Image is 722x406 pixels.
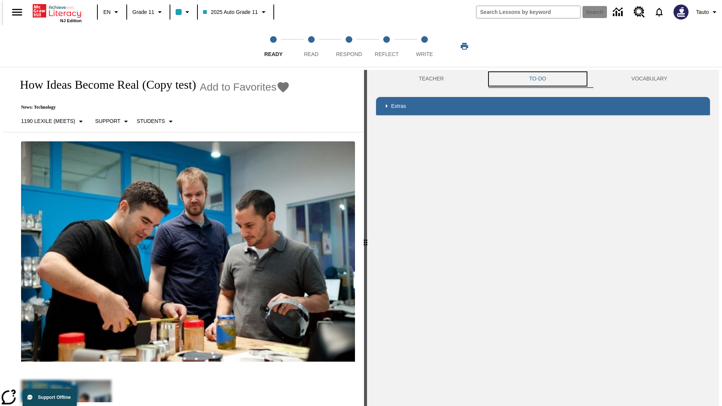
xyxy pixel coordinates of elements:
[38,395,71,400] span: Support Offline
[23,389,77,406] button: Support Offline
[416,51,433,57] span: Write
[304,51,319,57] span: Read
[364,70,367,406] div: Press Enter or Spacebar and then press right and left arrow keys to move the slider
[60,18,82,23] span: NJ Edition
[12,105,290,110] p: News: Technology
[365,26,408,67] button: Reflect step 4 of 5
[336,51,362,57] span: Respond
[696,8,709,16] span: Tauto
[589,70,710,88] button: VOCABULARY
[289,26,333,67] button: Read step 2 of 5
[327,26,371,67] button: Respond step 3 of 5
[649,2,669,22] a: Notifications
[132,8,154,16] span: Grade 11
[203,8,258,16] span: 2025 Auto Grade 11
[18,115,88,128] button: Select Lexile, 1190 Lexile (Meets)
[629,2,649,22] a: Resource Center, Will open in new tab
[252,26,295,67] button: Ready step 1 of 5
[376,97,710,115] div: Extras
[200,81,276,93] span: Add to Favorites
[12,78,196,92] h1: How Ideas Become Real (Copy test)
[673,5,689,20] img: Avatar
[129,5,167,19] button: Grade: Grade 11, Select a grade
[375,51,399,57] span: Reflect
[100,5,124,19] button: Language: EN, Select a language
[403,26,446,67] button: Write step 5 of 5
[6,1,28,23] button: Open side menu
[3,70,364,402] div: reading
[376,70,710,88] div: Instructional Panel Tabs
[200,5,271,19] button: Class: 2025 Auto Grade 11, Select your class
[21,141,355,362] img: Quirky founder Ben Kaufman tests a new product with co-worker Gaz Brown and product inventor Jon ...
[264,51,283,57] span: Ready
[367,70,719,406] div: activity
[391,102,406,110] p: Extras
[33,3,82,23] div: Home
[487,70,589,88] button: TO-DO
[95,117,120,125] p: Support
[133,115,178,128] button: Select Student
[103,8,111,16] span: EN
[608,2,629,23] a: Data Center
[693,5,722,19] button: Profile/Settings
[452,39,476,53] button: Print
[200,80,290,94] button: Add to Favorites - How Ideas Become Real (Copy test)
[173,5,195,19] button: Class color is light blue. Change class color
[21,117,75,125] p: 1190 Lexile (Meets)
[376,70,487,88] button: Teacher
[669,2,693,22] button: Select a new avatar
[92,115,133,128] button: Scaffolds, Support
[137,117,165,125] p: Students
[476,6,580,18] input: search field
